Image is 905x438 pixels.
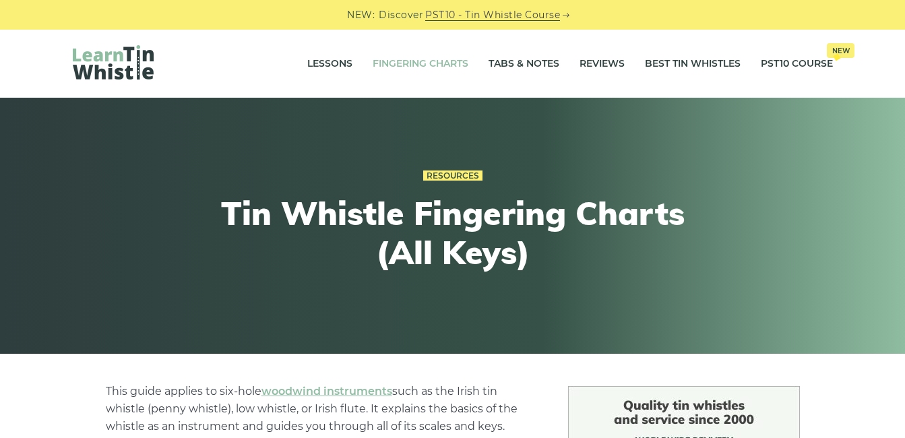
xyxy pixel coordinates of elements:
[261,385,392,398] a: woodwind instruments
[205,194,701,272] h1: Tin Whistle Fingering Charts (All Keys)
[489,47,559,81] a: Tabs & Notes
[761,47,833,81] a: PST10 CourseNew
[73,45,154,80] img: LearnTinWhistle.com
[827,43,854,58] span: New
[307,47,352,81] a: Lessons
[373,47,468,81] a: Fingering Charts
[645,47,741,81] a: Best Tin Whistles
[423,170,482,181] a: Resources
[580,47,625,81] a: Reviews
